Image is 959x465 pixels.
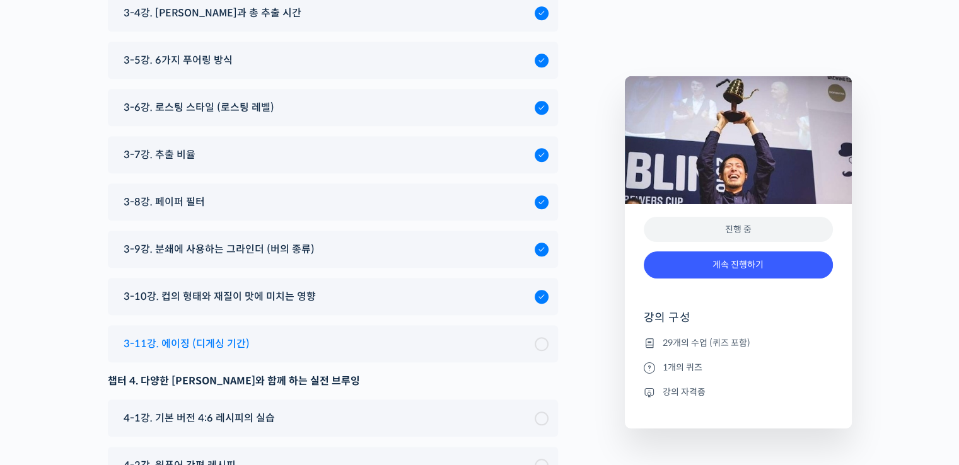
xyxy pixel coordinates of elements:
a: 3-6강. 로스팅 스타일 (로스팅 레벨) [117,99,549,116]
a: 3-10강. 컵의 형태와 재질이 맛에 미치는 영향 [117,288,549,305]
h4: 강의 구성 [644,310,833,335]
a: 3-4강. [PERSON_NAME]과 총 추출 시간 [117,4,549,21]
a: 3-7강. 추출 비율 [117,146,549,163]
li: 강의 자격증 [644,384,833,399]
a: 홈 [4,360,83,392]
a: 3-11강. 에이징 (디게싱 기간) [117,335,549,352]
span: 홈 [40,379,47,389]
a: 대화 [83,360,163,392]
span: 3-11강. 에이징 (디게싱 기간) [124,335,250,352]
a: 3-9강. 분쇄에 사용하는 그라인더 (버의 종류) [117,241,549,258]
li: 29개의 수업 (퀴즈 포함) [644,335,833,350]
span: 3-4강. [PERSON_NAME]과 총 추출 시간 [124,4,301,21]
span: 3-6강. 로스팅 스타일 (로스팅 레벨) [124,99,274,116]
span: 대화 [115,380,131,390]
li: 1개의 퀴즈 [644,360,833,375]
div: 챕터 4. 다양한 [PERSON_NAME]와 함께 하는 실전 브루잉 [108,372,558,389]
div: 진행 중 [644,217,833,243]
a: 계속 진행하기 [644,251,833,278]
span: 3-9강. 분쇄에 사용하는 그라인더 (버의 종류) [124,241,315,258]
a: 설정 [163,360,242,392]
span: 3-10강. 컵의 형태와 재질이 맛에 미치는 영향 [124,288,316,305]
a: 3-5강. 6가지 푸어링 방식 [117,52,549,69]
a: 3-8강. 페이퍼 필터 [117,193,549,210]
span: 설정 [195,379,210,389]
span: 4-1강. 기본 버전 4:6 레시피의 실습 [124,410,275,427]
span: 3-8강. 페이퍼 필터 [124,193,205,210]
span: 3-5강. 6가지 푸어링 방식 [124,52,233,69]
span: 3-7강. 추출 비율 [124,146,195,163]
a: 4-1강. 기본 버전 4:6 레시피의 실습 [117,410,549,427]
